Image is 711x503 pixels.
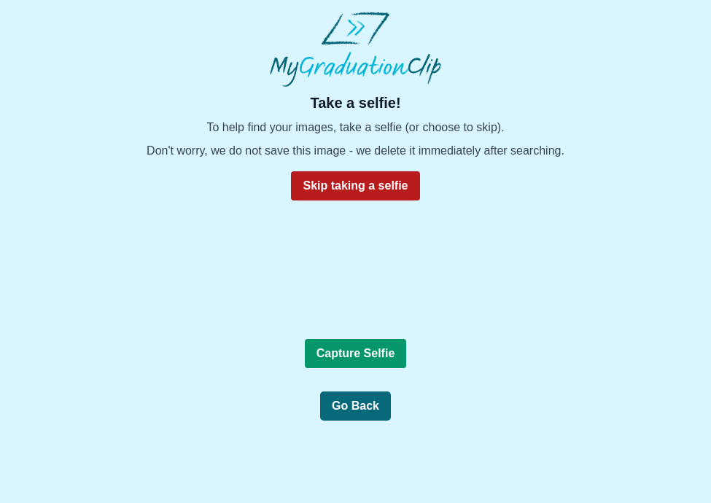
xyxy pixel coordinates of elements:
[291,171,419,200] button: Skip taking a selfie
[270,12,442,87] img: MyGraduationClip
[147,93,564,113] h2: Take a selfie!
[305,339,407,368] button: Capture Selfie
[147,142,564,160] p: Don't worry, we do not save this image - we delete it immediately after searching.
[147,119,564,136] p: To help find your images, take a selfie (or choose to skip).
[303,179,408,192] b: Skip taking a selfie
[320,391,391,421] button: Go Back
[316,347,395,359] b: Capture Selfie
